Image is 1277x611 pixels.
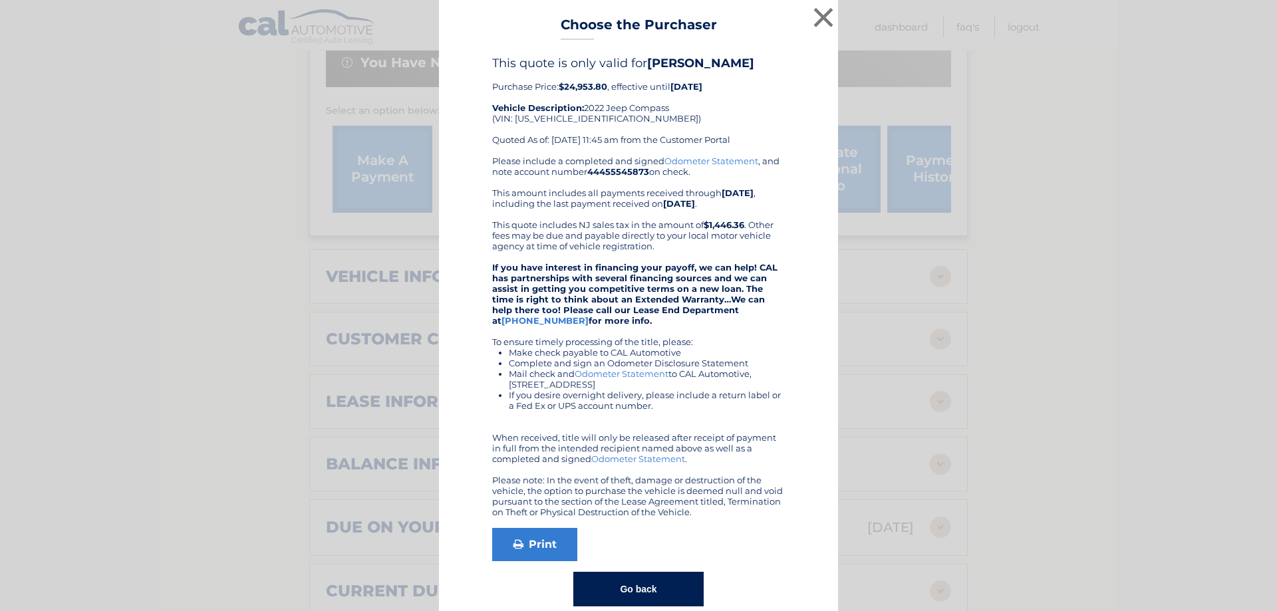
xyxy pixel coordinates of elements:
[704,219,744,230] b: $1,446.36
[722,187,754,198] b: [DATE]
[810,4,837,31] button: ×
[647,56,754,70] b: [PERSON_NAME]
[561,17,717,40] h3: Choose the Purchaser
[509,358,785,368] li: Complete and sign an Odometer Disclosure Statement
[492,102,584,113] strong: Vehicle Description:
[509,347,785,358] li: Make check payable to CAL Automotive
[509,368,785,390] li: Mail check and to CAL Automotive, [STREET_ADDRESS]
[663,198,695,209] b: [DATE]
[664,156,758,166] a: Odometer Statement
[591,453,685,464] a: Odometer Statement
[559,81,607,92] b: $24,953.80
[509,390,785,411] li: If you desire overnight delivery, please include a return label or a Fed Ex or UPS account number.
[575,368,668,379] a: Odometer Statement
[492,56,785,156] div: Purchase Price: , effective until 2022 Jeep Compass (VIN: [US_VEHICLE_IDENTIFICATION_NUMBER]) Quo...
[670,81,702,92] b: [DATE]
[587,166,649,177] b: 44455545873
[492,528,577,561] a: Print
[492,156,785,517] div: Please include a completed and signed , and note account number on check. This amount includes al...
[492,56,785,70] h4: This quote is only valid for
[501,315,589,326] a: [PHONE_NUMBER]
[573,572,703,606] button: Go back
[492,262,778,326] strong: If you have interest in financing your payoff, we can help! CAL has partnerships with several fin...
